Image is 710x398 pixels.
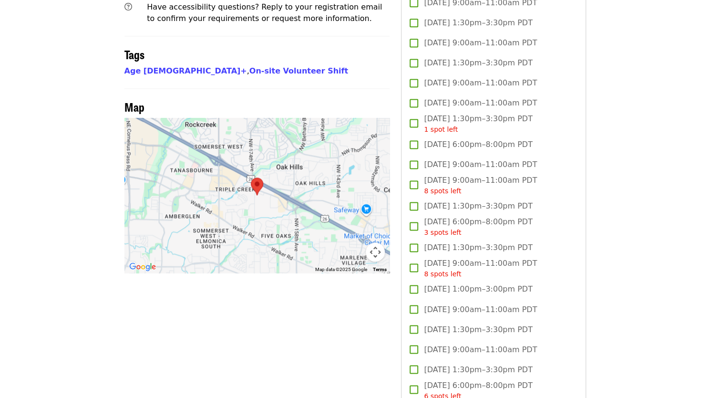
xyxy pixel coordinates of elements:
[424,344,537,355] span: [DATE] 9:00am–11:00am PDT
[127,261,158,273] img: Google
[424,126,458,133] span: 1 spot left
[424,57,532,69] span: [DATE] 1:30pm–3:30pm PDT
[424,283,532,295] span: [DATE] 1:00pm–3:00pm PDT
[124,46,144,63] span: Tags
[249,66,348,75] a: On-site Volunteer Shift
[424,175,537,196] span: [DATE] 9:00am–11:00am PDT
[124,66,247,75] a: Age [DEMOGRAPHIC_DATA]+
[366,242,385,262] button: Map camera controls
[127,261,158,273] a: Open this area in Google Maps (opens a new window)
[424,229,461,236] span: 3 spots left
[424,187,461,195] span: 8 spots left
[424,113,532,135] span: [DATE] 1:30pm–3:30pm PDT
[147,2,382,23] span: Have accessibility questions? Reply to your registration email to confirm your requirements or re...
[424,364,532,375] span: [DATE] 1:30pm–3:30pm PDT
[315,267,367,272] span: Map data ©2025 Google
[424,200,532,212] span: [DATE] 1:30pm–3:30pm PDT
[124,2,132,11] i: question-circle icon
[424,17,532,29] span: [DATE] 1:30pm–3:30pm PDT
[373,267,387,272] a: Terms (opens in new tab)
[424,159,537,170] span: [DATE] 9:00am–11:00am PDT
[424,216,532,238] span: [DATE] 6:00pm–8:00pm PDT
[124,98,144,115] span: Map
[424,37,537,49] span: [DATE] 9:00am–11:00am PDT
[424,270,461,278] span: 8 spots left
[424,97,537,109] span: [DATE] 9:00am–11:00am PDT
[424,258,537,279] span: [DATE] 9:00am–11:00am PDT
[424,242,532,253] span: [DATE] 1:30pm–3:30pm PDT
[124,66,249,75] span: ,
[424,304,537,315] span: [DATE] 9:00am–11:00am PDT
[424,324,532,335] span: [DATE] 1:30pm–3:30pm PDT
[424,139,532,150] span: [DATE] 6:00pm–8:00pm PDT
[424,77,537,89] span: [DATE] 9:00am–11:00am PDT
